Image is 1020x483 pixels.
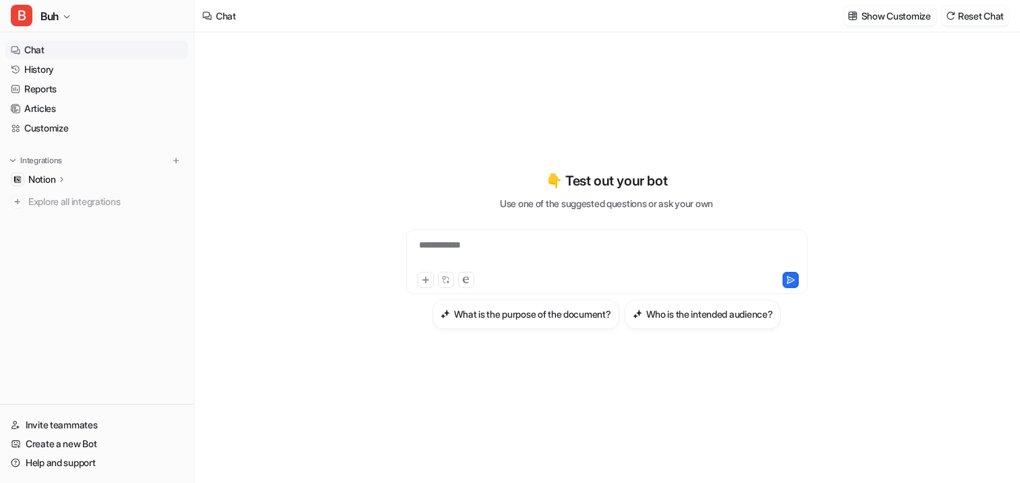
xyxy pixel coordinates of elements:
[432,300,619,329] button: What is the purpose of the document?What is the purpose of the document?
[5,99,188,118] a: Articles
[28,173,55,186] p: Notion
[625,300,781,329] button: Who is the intended audience?Who is the intended audience?
[5,119,188,138] a: Customize
[8,156,18,165] img: expand menu
[946,11,955,21] img: reset
[5,416,188,434] a: Invite teammates
[5,80,188,98] a: Reports
[633,309,642,319] img: Who is the intended audience?
[5,154,66,167] button: Integrations
[454,307,611,321] h3: What is the purpose of the document?
[844,6,936,26] button: Show Customize
[20,155,62,166] p: Integrations
[5,40,188,59] a: Chat
[441,309,450,319] img: What is the purpose of the document?
[5,192,188,211] a: Explore all integrations
[646,307,773,321] h3: Who is the intended audience?
[5,453,188,472] a: Help and support
[216,9,236,23] div: Chat
[13,175,22,183] img: Notion
[942,6,1009,26] button: Reset Chat
[5,60,188,79] a: History
[861,9,931,23] p: Show Customize
[171,156,181,165] img: menu_add.svg
[848,11,857,21] img: customize
[28,191,183,212] span: Explore all integrations
[500,196,713,210] p: Use one of the suggested questions or ask your own
[11,195,24,208] img: explore all integrations
[5,434,188,453] a: Create a new Bot
[40,7,59,26] span: Buh
[546,171,667,191] p: 👇 Test out your bot
[11,5,32,26] span: B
